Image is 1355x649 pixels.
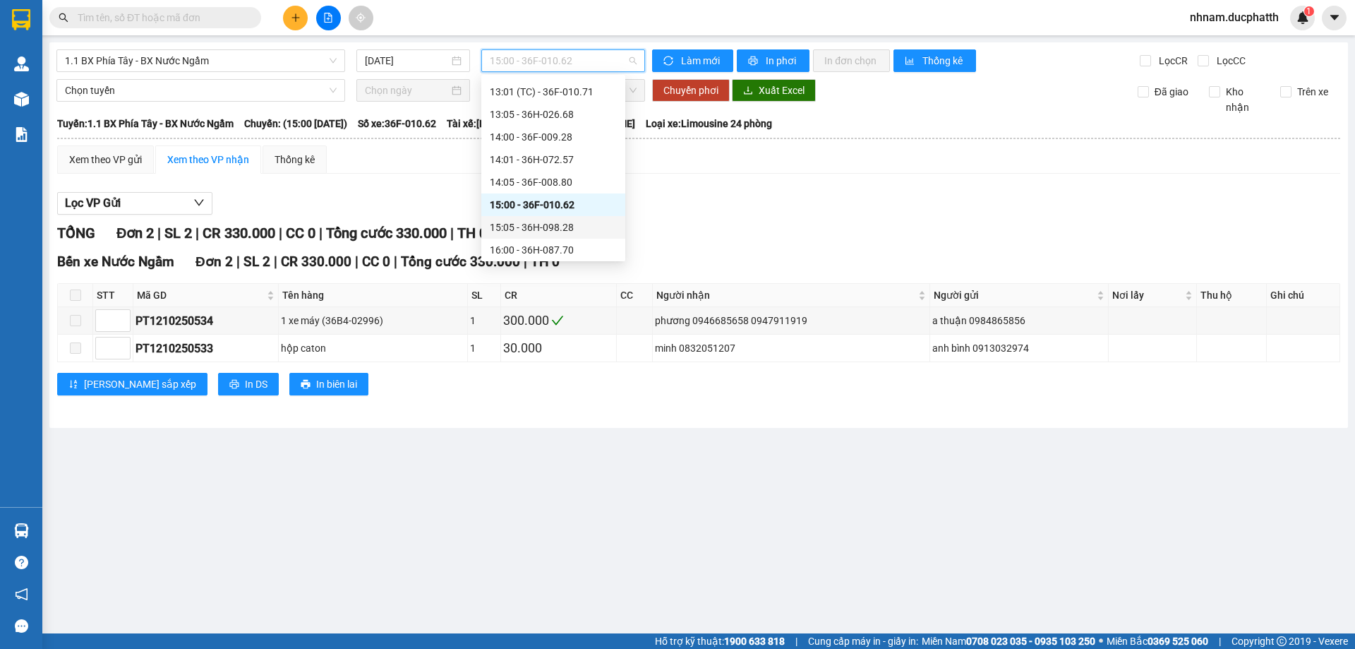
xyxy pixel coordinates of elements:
span: In biên lai [316,376,357,392]
span: Tổng cước 330.000 [326,225,447,242]
img: icon-new-feature [1296,11,1309,24]
strong: 0708 023 035 - 0935 103 250 [966,636,1095,647]
input: Chọn ngày [365,83,449,98]
span: 1.1 BX Phía Tây - BX Nước Ngầm [65,50,337,71]
span: Mã GD [137,287,264,303]
button: syncLàm mới [652,49,733,72]
span: | [319,225,323,242]
div: 1 xe máy (36B4-02996) [281,313,465,328]
span: file-add [323,13,333,23]
button: downloadXuất Excel [732,79,816,102]
span: Kho nhận [1220,84,1270,115]
div: 16:00 - 36H-087.70 [490,242,617,258]
button: bar-chartThống kê [893,49,976,72]
img: warehouse-icon [14,92,29,107]
span: | [195,225,199,242]
span: | [1219,633,1221,649]
button: printerIn biên lai [289,373,368,395]
input: 12/10/2025 [365,53,449,69]
sup: 1 [1304,6,1314,16]
div: hộp caton [281,340,465,356]
div: 14:01 - 36H-072.57 [490,152,617,167]
div: minh 0832051207 [655,340,927,356]
div: a thuận 0984865856 [932,313,1107,328]
div: 1 [470,340,499,356]
span: ⚪️ [1099,638,1103,644]
div: 30.000 [503,338,614,358]
strong: 1900 633 818 [724,636,785,647]
span: caret-down [1328,11,1341,24]
span: Đơn 2 [116,225,154,242]
span: SL 2 [164,225,192,242]
button: Lọc VP Gửi [57,192,212,215]
span: Hỗ trợ kỹ thuật: [655,633,785,649]
span: CR 330.000 [281,254,351,270]
img: solution-icon [14,127,29,142]
div: Xem theo VP gửi [69,152,142,167]
span: Số xe: 36F-010.62 [358,116,436,131]
span: notification [15,588,28,601]
span: Đơn 2 [195,254,233,270]
th: STT [93,284,133,307]
input: Tìm tên, số ĐT hoặc mã đơn [78,10,244,25]
span: Miền Nam [922,633,1095,649]
span: message [15,619,28,633]
span: 1 [1306,6,1311,16]
span: plus [291,13,301,23]
th: SL [468,284,502,307]
span: Tổng cước 330.000 [401,254,520,270]
span: printer [748,56,760,67]
button: printerIn DS [218,373,279,395]
button: aim [349,6,373,30]
span: | [524,254,527,270]
span: TH 0 [531,254,560,270]
strong: 0369 525 060 [1148,636,1208,647]
span: copyright [1277,636,1287,646]
span: download [743,85,753,97]
span: Loại xe: Limousine 24 phòng [646,116,772,131]
span: Lọc CR [1153,53,1190,69]
button: sort-ascending[PERSON_NAME] sắp xếp [57,373,207,395]
span: Người gửi [934,287,1095,303]
span: question-circle [15,556,28,569]
span: CC 0 [286,225,315,242]
b: Tuyến: 1.1 BX Phía Tây - BX Nước Ngầm [57,118,234,129]
span: down [193,197,205,208]
th: Tên hàng [279,284,468,307]
span: Nơi lấy [1112,287,1182,303]
div: Thống kê [275,152,315,167]
div: 13:01 (TC) - 36F-010.71 [490,84,617,100]
span: [PERSON_NAME] sắp xếp [84,376,196,392]
div: 15:05 - 36H-098.28 [490,220,617,235]
th: Ghi chú [1267,284,1340,307]
span: | [355,254,359,270]
button: printerIn phơi [737,49,809,72]
button: plus [283,6,308,30]
img: warehouse-icon [14,56,29,71]
div: PT1210250533 [135,340,276,357]
div: 14:05 - 36F-008.80 [490,174,617,190]
div: 300.000 [503,311,614,331]
button: Chuyển phơi [652,79,730,102]
th: Thu hộ [1197,284,1267,307]
span: printer [229,379,239,391]
span: sync [663,56,675,67]
button: In đơn chọn [813,49,890,72]
span: | [795,633,797,649]
div: 14:00 - 36F-009.28 [490,129,617,145]
span: Làm mới [681,53,722,69]
th: CC [617,284,653,307]
span: Lọc CC [1211,53,1248,69]
span: In phơi [766,53,798,69]
span: printer [301,379,311,391]
span: Lọc VP Gửi [65,194,121,212]
span: nhnam.ducphatth [1179,8,1290,26]
span: sort-ascending [68,379,78,391]
span: 15:00 - 36F-010.62 [490,50,637,71]
span: Đã giao [1149,84,1194,100]
div: 1 [470,313,499,328]
span: TỔNG [57,225,95,242]
span: bar-chart [905,56,917,67]
div: 13:05 - 36H-026.68 [490,107,617,122]
div: 15:00 - 36F-010.62 [490,197,617,213]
